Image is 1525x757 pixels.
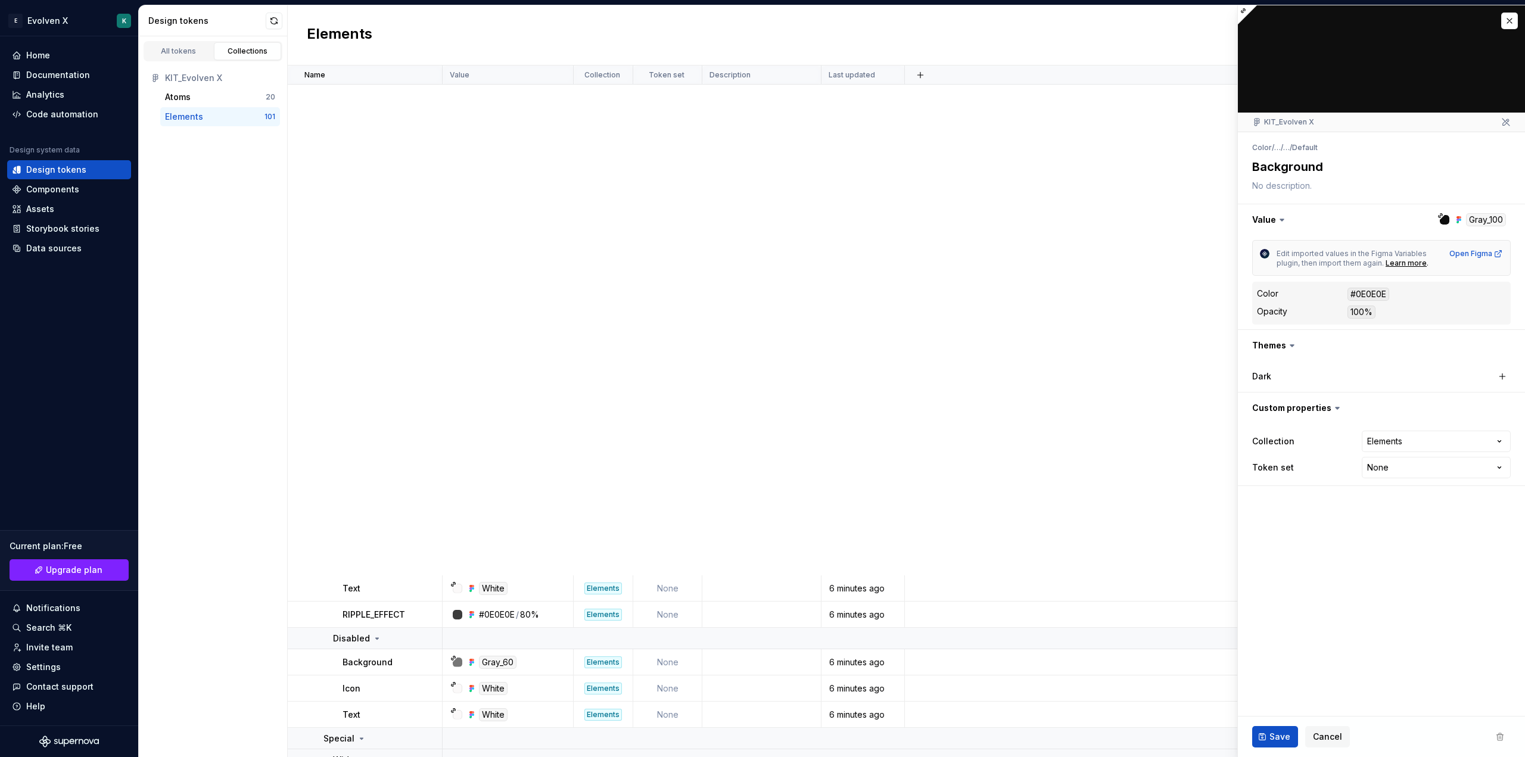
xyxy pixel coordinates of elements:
div: Design system data [10,145,80,155]
div: Elements [584,656,622,668]
label: Dark [1252,370,1271,382]
div: Collections [218,46,278,56]
div: Elements [165,111,203,123]
a: Documentation [7,66,131,85]
a: Open Figma [1449,249,1503,258]
div: White [479,582,508,595]
span: Cancel [1313,731,1342,743]
div: Search ⌘K [26,622,71,634]
h2: Elements [307,24,372,46]
td: None [633,575,702,602]
div: 101 [264,112,275,122]
li: / [1281,143,1283,152]
div: Current plan : Free [10,540,129,552]
a: Code automation [7,105,131,124]
div: Assets [26,203,54,215]
div: Invite team [26,641,73,653]
a: Home [7,46,131,65]
div: Notifications [26,602,80,614]
div: Elements [584,609,622,621]
a: Storybook stories [7,219,131,238]
label: Token set [1252,462,1294,473]
textarea: Background [1250,156,1508,177]
button: Search ⌘K [7,618,131,637]
div: Elements [584,582,622,594]
div: Elements [584,709,622,721]
div: White [479,708,508,721]
div: Opacity [1257,306,1287,317]
li: Default [1292,143,1318,152]
div: 6 minutes ago [822,709,904,721]
div: E [8,14,23,28]
a: Analytics [7,85,131,104]
p: Text [343,709,360,721]
div: 6 minutes ago [822,683,904,694]
li: … [1274,143,1281,152]
label: Collection [1252,435,1294,447]
p: Special [323,733,354,744]
div: Data sources [26,242,82,254]
div: Elements [584,683,622,694]
span: . [1427,258,1428,267]
div: 20 [266,92,275,102]
div: KIT_Evolven X [165,72,275,84]
button: EEvolven XK [2,8,136,33]
a: Upgrade plan [10,559,129,581]
div: 6 minutes ago [822,609,904,621]
div: 6 minutes ago [822,656,904,668]
div: Evolven X [27,15,68,27]
div: Design tokens [148,15,266,27]
div: Contact support [26,681,94,693]
a: Settings [7,658,131,677]
div: #0E0E0E [479,609,515,621]
div: K [122,16,126,26]
div: #0E0E0E [1347,288,1389,301]
p: Value [450,70,469,80]
div: / [516,609,519,621]
li: / [1290,143,1292,152]
a: Learn more [1386,258,1427,268]
div: Home [26,49,50,61]
button: Notifications [7,599,131,618]
button: Atoms20 [160,88,280,107]
p: Collection [584,70,620,80]
div: Help [26,700,45,712]
div: White [479,682,508,695]
p: Disabled [333,633,370,644]
a: Invite team [7,638,131,657]
div: 80% [520,609,539,621]
p: Description [709,70,751,80]
span: Upgrade plan [46,564,102,576]
button: Save [1252,726,1298,747]
div: Documentation [26,69,90,81]
td: None [633,602,702,628]
p: Last updated [829,70,875,80]
li: … [1283,143,1290,152]
button: Help [7,697,131,716]
div: 100% [1347,306,1375,319]
td: None [633,675,702,702]
div: Color [1257,288,1278,300]
svg: Supernova Logo [39,736,99,747]
div: Storybook stories [26,223,99,235]
p: Text [343,582,360,594]
div: Settings [26,661,61,673]
span: Edit imported values in the Figma Variables plugin, then import them again. [1277,249,1428,267]
a: Data sources [7,239,131,258]
div: All tokens [149,46,208,56]
button: Elements101 [160,107,280,126]
a: Assets [7,200,131,219]
div: Code automation [26,108,98,120]
td: None [633,702,702,728]
div: KIT_Evolven X [1252,117,1314,127]
span: Save [1269,731,1290,743]
div: Components [26,183,79,195]
li: Color [1252,143,1272,152]
p: Icon [343,683,360,694]
div: Gray_60 [479,656,516,669]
